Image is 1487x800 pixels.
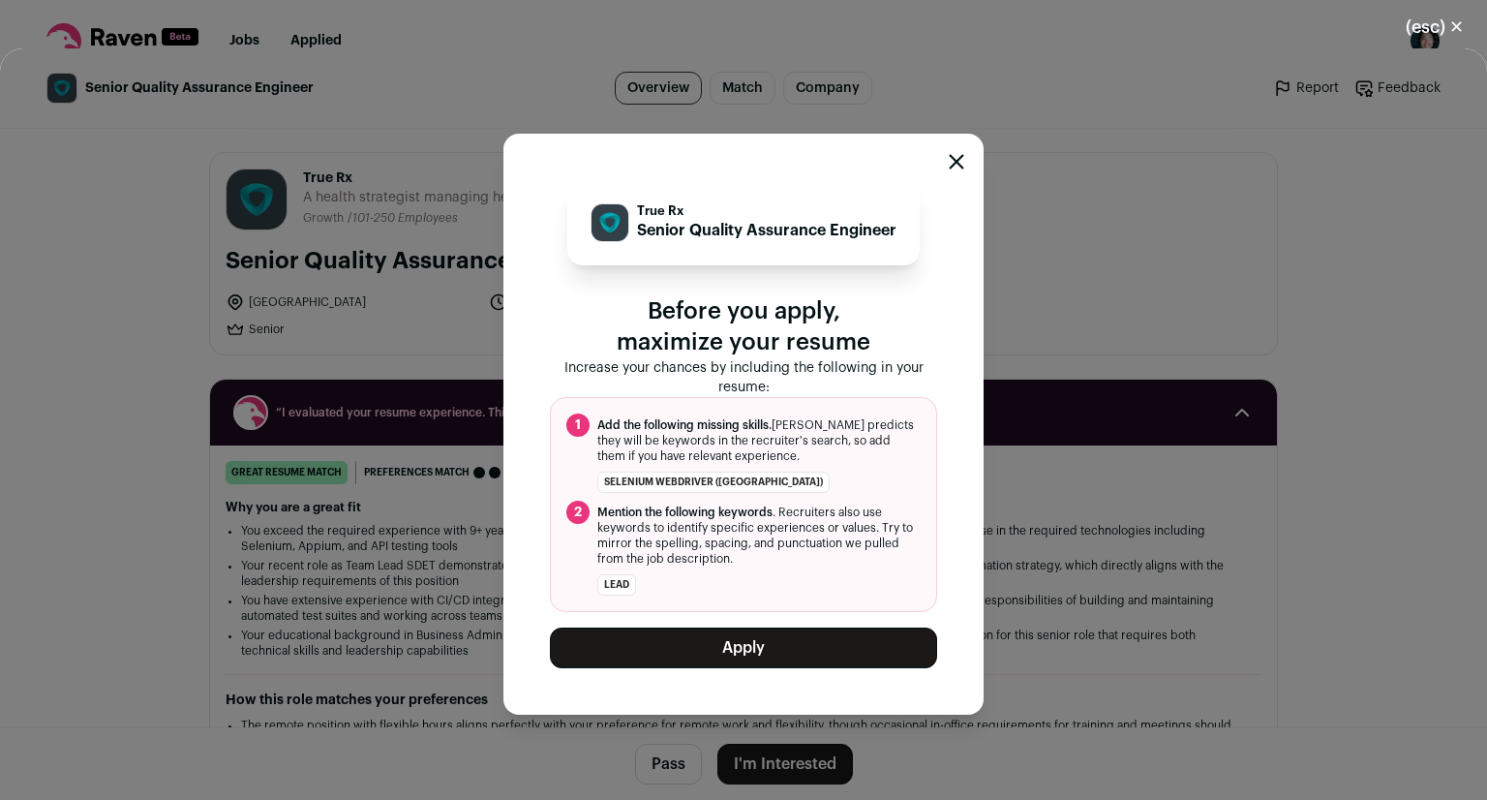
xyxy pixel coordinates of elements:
p: Senior Quality Assurance Engineer [637,219,896,242]
button: Apply [550,628,937,668]
img: fdd0f84e7f4b51542101d030817cf4eeed7c75b09c91bf019cff159b0ae8b05b.jpg [592,204,628,241]
span: [PERSON_NAME] predicts they will be keywords in the recruiter's search, so add them if you have r... [597,417,921,464]
li: Selenium WebDriver ([GEOGRAPHIC_DATA]) [597,472,830,493]
p: Increase your chances by including the following in your resume: [550,358,937,397]
span: Mention the following keywords [597,507,773,518]
button: Close modal [1382,6,1487,48]
span: Add the following missing skills. [597,419,772,431]
span: . Recruiters also use keywords to identify specific experiences or values. Try to mirror the spel... [597,505,921,567]
span: 2 [566,501,590,524]
li: lead [597,574,636,596]
p: True Rx [637,203,896,219]
span: 1 [566,414,590,437]
p: Before you apply, maximize your resume [550,296,937,358]
button: Close modal [949,154,964,169]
